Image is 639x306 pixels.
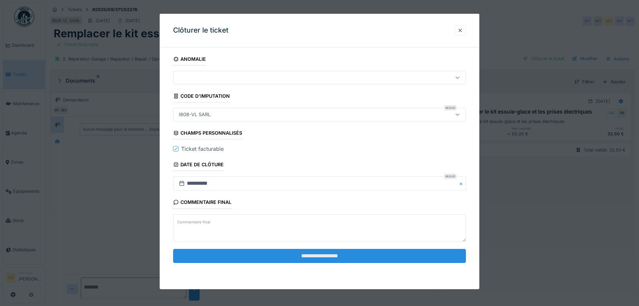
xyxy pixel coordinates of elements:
div: Commentaire final [173,197,231,209]
div: Date de clôture [173,160,224,171]
div: I808-VL SARL [176,111,213,118]
div: Anomalie [173,54,206,65]
div: Requis [444,174,457,179]
div: Code d'imputation [173,91,230,102]
div: Ticket facturable [181,145,224,153]
label: Commentaire final [176,218,212,226]
div: Champs personnalisés [173,128,242,139]
h3: Clôturer le ticket [173,26,228,35]
button: Close [459,176,466,190]
div: Requis [444,105,457,111]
